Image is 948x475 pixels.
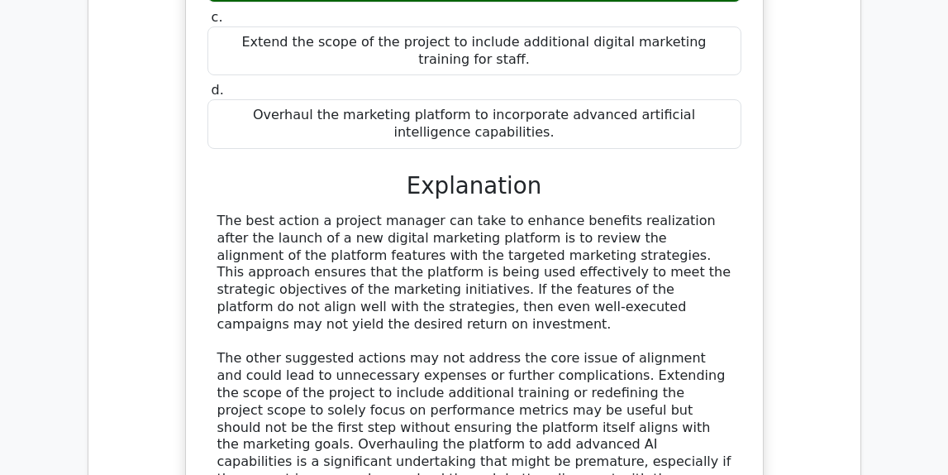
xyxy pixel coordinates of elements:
div: Extend the scope of the project to include additional digital marketing training for staff. [207,26,741,76]
h3: Explanation [217,172,731,199]
div: Overhaul the marketing platform to incorporate advanced artificial intelligence capabilities. [207,99,741,149]
span: c. [212,9,223,25]
span: d. [212,82,224,98]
